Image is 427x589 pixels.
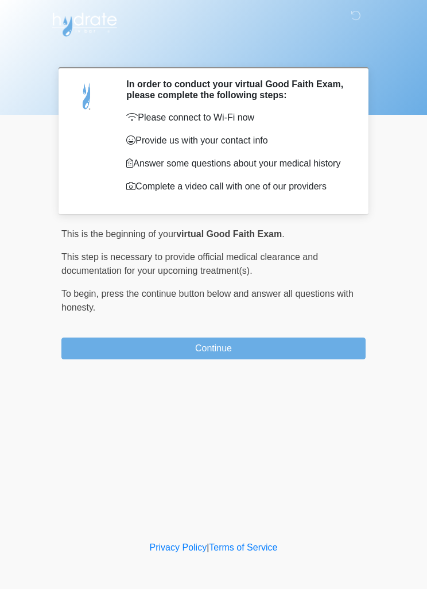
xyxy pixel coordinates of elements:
p: Complete a video call with one of our providers [126,180,348,193]
p: Provide us with your contact info [126,134,348,148]
a: Terms of Service [209,542,277,552]
strong: virtual Good Faith Exam [176,229,282,239]
a: | [207,542,209,552]
span: This step is necessary to provide official medical clearance and documentation for your upcoming ... [61,252,318,276]
h1: ‎ ‎ ‎ [53,41,374,63]
button: Continue [61,338,366,359]
span: To begin, [61,289,101,299]
span: press the continue button below and answer all questions with honesty. [61,289,354,312]
p: Please connect to Wi-Fi now [126,111,348,125]
p: Answer some questions about your medical history [126,157,348,170]
span: . [282,229,284,239]
img: Agent Avatar [70,79,104,113]
img: Hydrate IV Bar - Scottsdale Logo [50,9,119,37]
h2: In order to conduct your virtual Good Faith Exam, please complete the following steps: [126,79,348,100]
a: Privacy Policy [150,542,207,552]
span: This is the beginning of your [61,229,176,239]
